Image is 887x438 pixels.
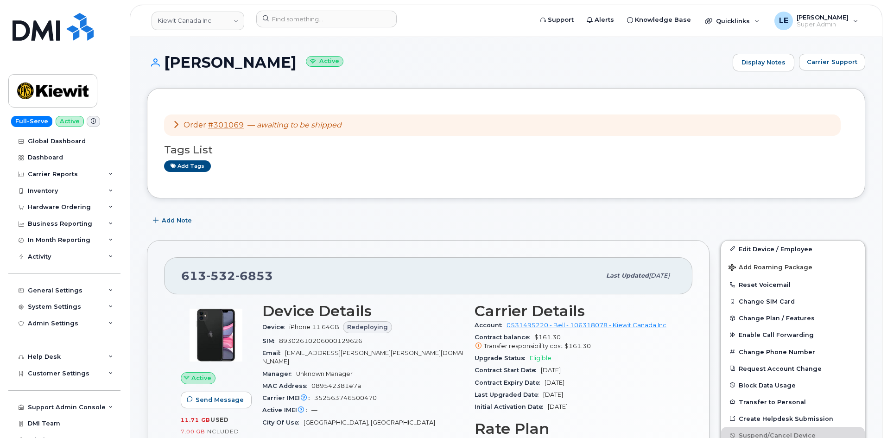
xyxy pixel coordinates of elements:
span: Contract Start Date [475,367,541,374]
button: Reset Voicemail [721,276,865,293]
span: Change Plan / Features [739,315,815,322]
span: [DATE] [548,403,568,410]
span: — [247,121,342,129]
span: 613 [181,269,273,283]
iframe: Messenger Launcher [847,398,880,431]
a: #301069 [208,121,244,129]
span: 089542381e7a [311,382,361,389]
button: Change Phone Number [721,343,865,360]
span: Email [262,349,285,356]
span: Contract Expiry Date [475,379,545,386]
span: Unknown Manager [296,370,353,377]
span: iPhone 11 64GB [289,324,339,330]
span: Last updated [606,272,649,279]
span: [GEOGRAPHIC_DATA], [GEOGRAPHIC_DATA] [304,419,435,426]
span: 89302610206000129626 [279,337,362,344]
span: [DATE] [649,272,670,279]
h3: Device Details [262,303,463,319]
button: Transfer to Personal [721,394,865,410]
span: Account [475,322,507,329]
span: Manager [262,370,296,377]
span: [DATE] [541,367,561,374]
span: Active IMEI [262,406,311,413]
span: Order [184,121,206,129]
span: Last Upgraded Date [475,391,543,398]
span: 352563746500470 [314,394,377,401]
img: iPhone_11.jpg [188,307,244,363]
span: [DATE] [545,379,564,386]
a: Create Helpdesk Submission [721,410,865,427]
span: Transfer responsibility cost [484,343,563,349]
span: [EMAIL_ADDRESS][PERSON_NAME][PERSON_NAME][DOMAIN_NAME] [262,349,463,365]
span: used [210,416,229,423]
span: Contract balance [475,334,534,341]
span: Eligible [530,355,551,362]
span: Upgrade Status [475,355,530,362]
button: Add Note [147,212,200,229]
span: [DATE] [543,391,563,398]
h3: Carrier Details [475,303,676,319]
em: awaiting to be shipped [257,121,342,129]
span: Redeploying [347,323,388,331]
span: Add Note [162,216,192,225]
button: Block Data Usage [721,377,865,394]
a: Edit Device / Employee [721,241,865,257]
span: Device [262,324,289,330]
button: Change SIM Card [721,293,865,310]
span: — [311,406,317,413]
a: Display Notes [733,54,794,71]
span: $161.30 [475,334,676,350]
span: Enable Call Forwarding [739,331,814,338]
span: SIM [262,337,279,344]
span: City Of Use [262,419,304,426]
h3: Tags List [164,144,848,156]
span: Carrier Support [807,57,857,66]
span: 7.00 GB [181,428,205,435]
button: Request Account Change [721,360,865,377]
span: 6853 [235,269,273,283]
h3: Rate Plan [475,420,676,437]
a: 0531495220 - Bell - 106318078 - Kiewit Canada Inc [507,322,666,329]
button: Add Roaming Package [721,257,865,276]
h1: [PERSON_NAME] [147,54,728,70]
button: Enable Call Forwarding [721,326,865,343]
a: Add tags [164,160,211,172]
span: Add Roaming Package [729,264,812,273]
span: MAC Address [262,382,311,389]
span: $161.30 [564,343,591,349]
button: Send Message [181,392,252,408]
span: 11.71 GB [181,417,210,423]
small: Active [306,56,343,67]
span: 532 [206,269,235,283]
span: Initial Activation Date [475,403,548,410]
button: Change Plan / Features [721,310,865,326]
span: Active [191,374,211,382]
span: Send Message [196,395,244,404]
span: Carrier IMEI [262,394,314,401]
button: Carrier Support [799,54,865,70]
